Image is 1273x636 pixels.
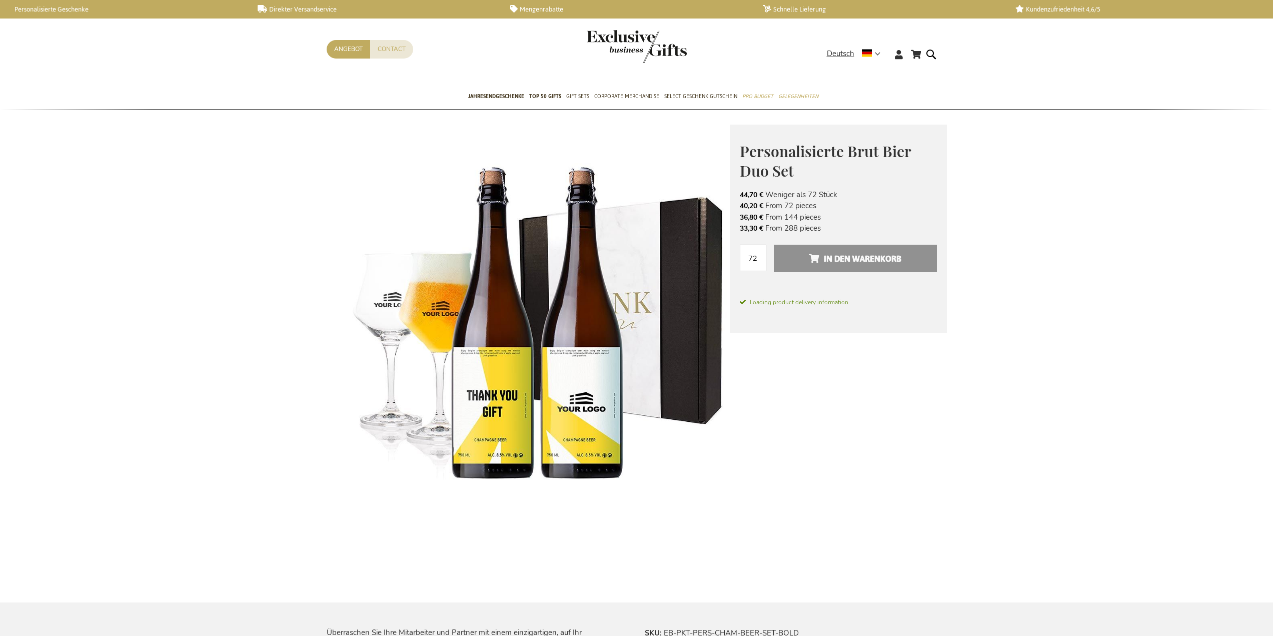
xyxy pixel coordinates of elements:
a: Gelegenheiten [778,85,818,110]
li: Weniger als 72 Stück [740,189,937,200]
a: Personalised Champagne Beer [457,532,501,580]
span: 36,80 € [740,213,763,222]
span: Pro Budget [742,91,773,102]
a: Gift Sets [566,85,589,110]
span: Loading product delivery information. [740,298,937,307]
input: Menge [740,245,766,271]
a: Personalised Champagne Beer [557,532,601,580]
li: From 72 pieces [740,200,937,211]
li: From 288 pieces [740,223,937,234]
span: Gelegenheiten [778,91,818,102]
img: Exclusive Business gifts logo [587,30,687,63]
span: Corporate Merchandise [594,91,659,102]
a: Contact [370,40,413,59]
span: 44,70 € [740,190,763,200]
a: Direkter Versandservice [258,5,494,14]
img: Personalised Champagne Beer [327,125,730,527]
a: Personalised Champagne Beer [507,532,551,580]
span: Gift Sets [566,91,589,102]
a: Select Geschenk Gutschein [664,85,737,110]
a: Beer Glasses Duo [607,532,651,580]
span: Deutsch [827,48,854,60]
a: Personalisierte Geschenke [5,5,242,14]
li: From 144 pieces [740,212,937,223]
span: Select Geschenk Gutschein [664,91,737,102]
a: TOP 50 Gifts [529,85,561,110]
span: Jahresendgeschenke [468,91,524,102]
a: Angebot [327,40,370,59]
span: Personalisierte Brut Bier Duo Set [740,141,911,181]
a: store logo [587,30,637,63]
div: Deutsch [827,48,887,60]
a: Kundenzufriedenheit 4,6/5 [1015,5,1252,14]
a: Corporate Merchandise [594,85,659,110]
a: Pro Budget [742,85,773,110]
span: TOP 50 Gifts [529,91,561,102]
a: Mengenrabatte [510,5,747,14]
span: 40,20 € [740,201,763,211]
span: 33,30 € [740,224,763,233]
a: Jahresendgeschenke [468,85,524,110]
a: Schnelle Lieferung [763,5,999,14]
